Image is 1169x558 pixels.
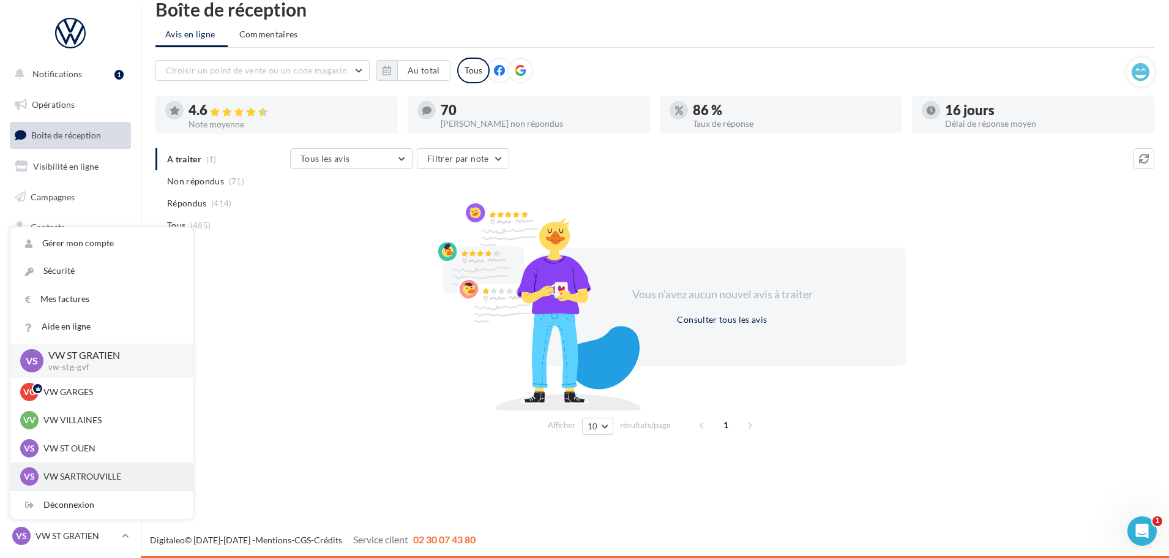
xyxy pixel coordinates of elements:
span: VS [26,353,38,368]
span: Répondus [167,197,207,209]
p: vw-stg-gvf [48,362,173,373]
span: VS [24,442,35,454]
p: VW ST GRATIEN [48,349,173,363]
button: Filtrer par note [417,148,509,169]
p: VW SARTROUVILLE [43,470,178,483]
a: Calendrier [7,276,133,301]
div: [PERSON_NAME] non répondus [441,119,640,128]
a: Contacts [7,214,133,240]
span: Opérations [32,99,75,110]
p: VW ST GRATIEN [35,530,117,542]
button: 10 [582,418,613,435]
p: VW VILLAINES [43,414,178,426]
span: Tous les avis [301,153,350,164]
a: Opérations [7,92,133,118]
a: Crédits [314,535,342,545]
span: © [DATE]-[DATE] - - - [150,535,476,545]
div: 86 % [693,104,892,117]
div: Note moyenne [189,120,388,129]
span: Visibilité en ligne [33,161,99,172]
span: 1 [716,415,736,435]
p: VW ST OUEN [43,442,178,454]
button: Au total [376,60,450,81]
button: Notifications 1 [7,61,129,87]
span: Notifications [32,69,82,79]
p: VW GARGES [43,386,178,398]
a: Mes factures [10,285,193,313]
a: PLV et print personnalisable [7,306,133,342]
a: Médiathèque [7,245,133,271]
div: 1 [114,70,124,80]
a: Visibilité en ligne [7,154,133,179]
span: (71) [229,176,244,186]
a: Campagnes [7,184,133,210]
span: Campagnes [31,191,75,202]
span: Contacts [31,222,65,232]
button: Au total [397,60,450,81]
span: (485) [190,221,211,230]
button: Choisir un point de vente ou un code magasin [155,60,370,81]
span: Service client [353,533,408,545]
a: Gérer mon compte [10,230,193,257]
a: Digitaleo [150,535,185,545]
a: Campagnes DataOnDemand [7,347,133,383]
span: VS [24,470,35,483]
iframe: Intercom live chat [1127,516,1157,546]
div: Délai de réponse moyen [945,119,1145,128]
span: VS [16,530,27,542]
a: Mentions [255,535,291,545]
div: Taux de réponse [693,119,892,128]
span: Afficher [548,420,575,431]
span: VV [23,414,35,426]
span: Choisir un point de vente ou un code magasin [166,65,347,75]
div: 70 [441,104,640,117]
a: VS VW ST GRATIEN [10,524,131,548]
span: Boîte de réception [31,130,101,140]
a: Boîte de réception [7,122,133,148]
div: Déconnexion [10,491,193,519]
span: résultats/page [620,420,671,431]
div: 4.6 [189,104,388,118]
div: Vous n'avez aucun nouvel avis à traiter [617,287,827,303]
span: Non répondus [167,175,224,187]
span: 1 [1152,516,1162,526]
span: Tous [167,219,185,232]
div: La réponse a bien été effectuée, un délai peut s’appliquer avant la diffusion. [411,56,758,84]
a: Aide en ligne [10,313,193,341]
span: (414) [211,198,232,208]
button: Consulter tous les avis [672,312,772,327]
span: 02 30 07 43 80 [413,533,476,545]
span: Commentaires [239,28,298,40]
div: 16 jours [945,104,1145,117]
button: Tous les avis [290,148,413,169]
a: Sécurité [10,257,193,285]
span: VG [23,386,35,398]
span: 10 [588,421,598,431]
a: CGS [294,535,311,545]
